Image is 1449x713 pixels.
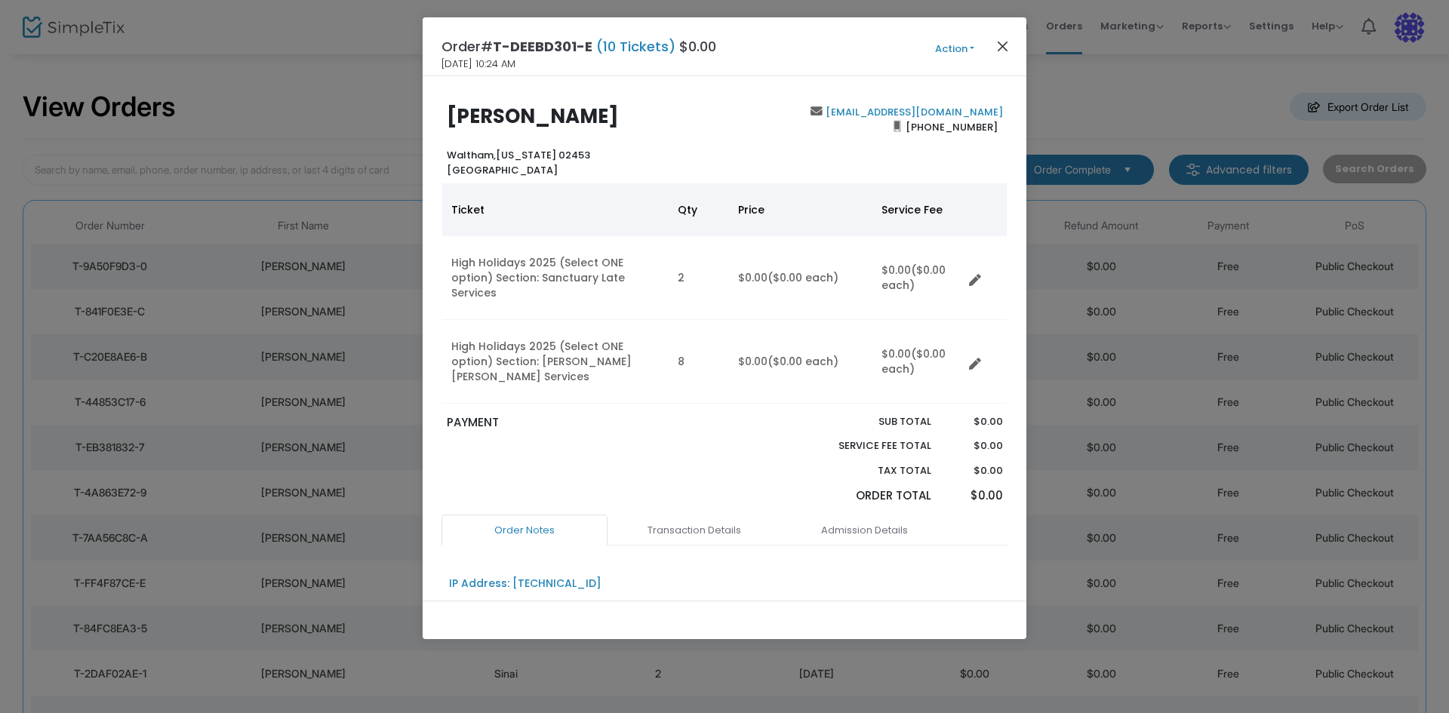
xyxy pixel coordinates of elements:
span: T-DEEBD301-E [493,37,592,56]
h4: Order# $0.00 [441,36,716,57]
th: Service Fee [872,183,963,236]
p: $0.00 [946,414,1002,429]
span: ($0.00 each) [768,270,838,285]
span: [DATE] 10:24 AM [441,57,515,72]
button: Close [993,36,1013,56]
div: IP Address: [TECHNICAL_ID] [449,576,601,592]
span: ($0.00 each) [768,354,838,369]
button: Action [909,41,1000,57]
td: $0.00 [872,320,963,404]
th: Price [729,183,872,236]
a: Admission Details [781,515,947,546]
p: Service Fee Total [803,438,931,453]
span: ($0.00 each) [881,263,946,293]
p: PAYMENT [447,414,718,432]
a: Order Notes [441,515,608,546]
span: Waltham, [447,148,496,162]
b: [US_STATE] 02453 [GEOGRAPHIC_DATA] [447,148,590,177]
p: $0.00 [946,438,1002,453]
td: 2 [669,236,729,320]
a: [EMAIL_ADDRESS][DOMAIN_NAME] [823,105,1003,119]
p: Sub total [803,414,931,429]
p: $0.00 [946,487,1002,505]
div: Data table [442,183,1007,404]
td: 8 [669,320,729,404]
span: (10 Tickets) [592,37,679,56]
td: High Holidays 2025 (Select ONE option) Section: [PERSON_NAME] [PERSON_NAME] Services [442,320,669,404]
th: Ticket [442,183,669,236]
p: Order Total [803,487,931,505]
td: $0.00 [729,320,872,404]
th: Qty [669,183,729,236]
b: [PERSON_NAME] [447,103,619,130]
td: High Holidays 2025 (Select ONE option) Section: Sanctuary Late Services [442,236,669,320]
p: Tax Total [803,463,931,478]
td: $0.00 [872,236,963,320]
span: [PHONE_NUMBER] [901,115,1003,139]
a: Transaction Details [611,515,777,546]
span: ($0.00 each) [881,346,946,376]
p: $0.00 [946,463,1002,478]
td: $0.00 [729,236,872,320]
